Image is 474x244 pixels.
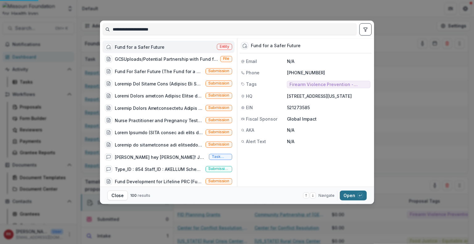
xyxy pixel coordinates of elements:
span: Phone [246,69,260,76]
span: Navigate [318,193,335,198]
p: [STREET_ADDRESS][US_STATE] [287,93,371,100]
div: Nurse Practitioner and Pregnancy Tests to Assist with Decreasing [MEDICAL_DATA] (To reduce [MEDIC... [115,117,203,123]
p: 521273585 [287,104,371,111]
div: Loremip Dol Sitame Cons (Adipisc Eli Seddoe Temp in u labor-etdol magnaal en admini veniamqu, nos... [115,80,203,87]
div: Type_ID : 854 Staff_ID : AKELLUM Schedule_Date : [DATE] 0:00 Done_Date : [DATE] 0:00 Done_Flag : ... [115,166,203,172]
span: Submission [208,105,229,110]
p: N/A [287,138,371,145]
span: Submission [208,179,229,183]
span: EIN [246,104,253,111]
span: 100 [130,193,137,198]
div: Lorem Ipsumdo (SITA consec adi elits do 5426 eius te incididunt utlabore et dol magnaali en adm v... [115,129,203,136]
span: Alert Text [246,138,266,145]
button: Open [340,191,367,201]
span: File [223,57,229,61]
p: N/A [287,58,371,65]
span: Submission [208,142,229,147]
p: [PHONE_NUMBER] [287,69,371,76]
span: Submission [208,69,229,73]
span: Email [246,58,257,65]
span: Submission [208,130,229,134]
span: AKA [246,127,254,134]
p: Global Impact [287,116,371,122]
button: toggle filters [359,23,372,36]
div: [PERSON_NAME] hey [PERSON_NAME]! Just a note that I completed the Grant Approval tasks and my com... [115,154,206,160]
p: N/A [287,127,371,134]
div: Fund for a Safer Future [115,43,165,50]
span: HQ [246,93,252,100]
span: Submission [208,81,229,85]
span: results [138,193,150,198]
div: Loremip Dolors Ametconsectetu Adipis eli Seddoeiu Tempori (Utl Etdolo Magnaa Enim adminimv quisno... [115,105,203,111]
span: Tags [246,81,257,87]
span: Firearm Violence Prevention - Community-informed Data Generation and Application - Data Generatio... [289,82,368,87]
div: GCSUploads/Potential Partnership with Fund for a Safer Future.msg [115,56,218,62]
span: Task comment [212,155,229,159]
span: Submission comment [208,167,229,171]
div: Fund For Safer Future (The Fund for a Safer Future is a funder collaborative, housed at Global Im... [115,68,203,75]
div: Loremi Dolors ametcon Adipisc Elitse doe Temporin’u Laboreet dol Magnaaliq Enimadminim (Veniamqui... [115,93,203,99]
span: Fiscal Sponsor [246,116,277,122]
div: Fund for a Safer Future [251,43,301,48]
button: Close [107,191,128,201]
div: Fund Development for Lifeline PRC (Fund Development for Lifeline PRC; The consultant firm has exp... [115,178,203,185]
span: Submission [208,118,229,122]
span: Submission [208,93,229,98]
div: Loremip do sitametconse adi elitseddo ei tempori utl etdolorem a enimadmi ven qui Nostru Exercita... [115,142,203,148]
span: Entity [220,44,230,49]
